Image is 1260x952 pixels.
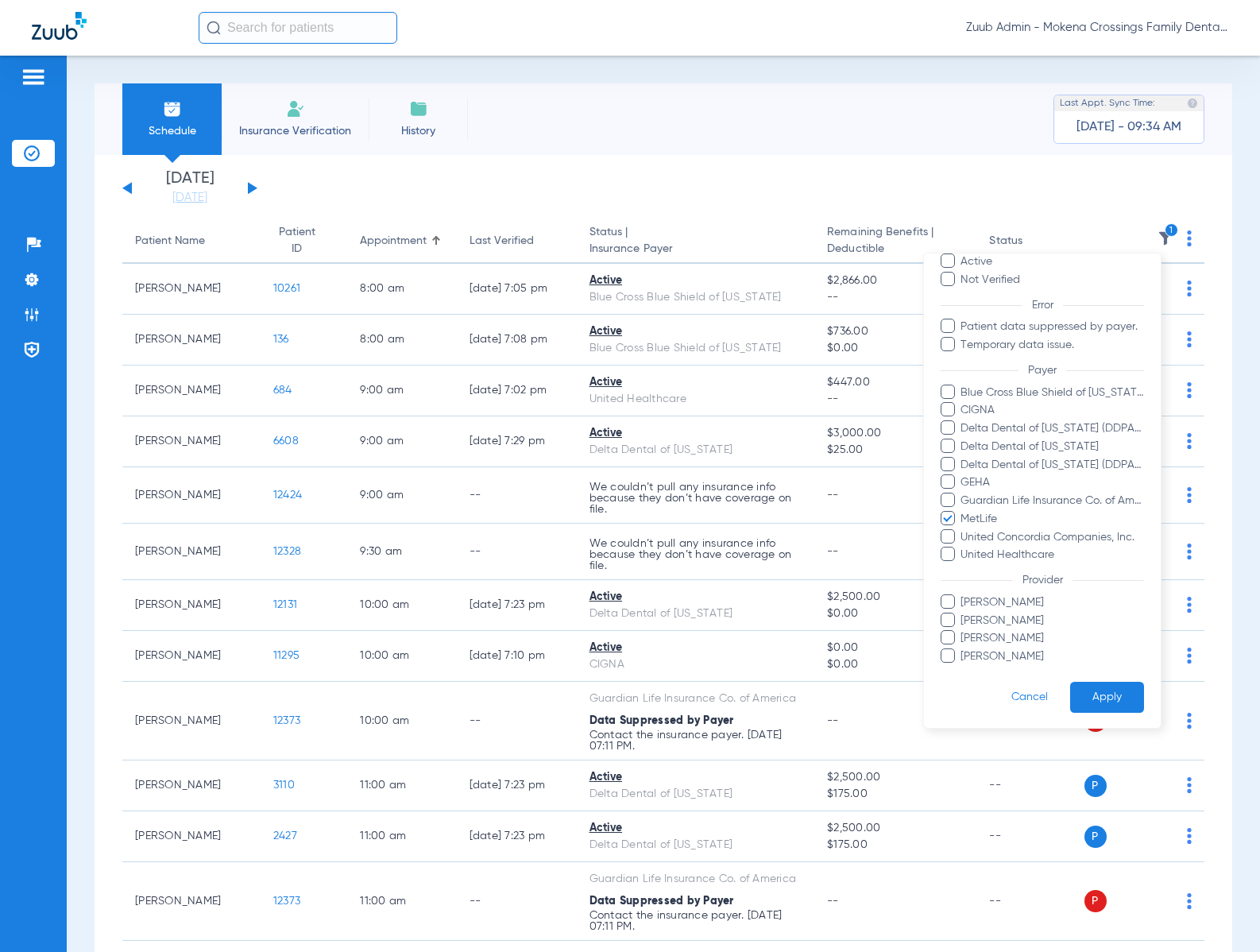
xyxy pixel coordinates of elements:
[1018,365,1066,376] span: Payer
[960,612,1144,629] span: [PERSON_NAME]
[960,420,1144,437] span: Delta Dental of [US_STATE] (DDPA) - AI
[960,474,1144,491] span: GEHA
[941,272,1144,288] label: Not Verified
[960,337,1144,354] span: Temporary data issue.
[960,439,1144,455] span: Delta Dental of [US_STATE]
[960,493,1144,509] span: Guardian Life Insurance Co. of America
[941,253,1144,270] label: Active
[1022,300,1063,311] span: Error
[960,630,1144,647] span: [PERSON_NAME]
[960,402,1144,419] span: CIGNA
[960,319,1144,335] span: Patient data suppressed by payer.
[989,682,1070,713] button: Cancel
[1070,682,1144,713] button: Apply
[960,384,1144,401] span: Blue Cross Blue Shield of [US_STATE]
[960,594,1144,611] span: [PERSON_NAME]
[1012,575,1073,586] span: Provider
[960,547,1144,563] span: United Healthcare
[960,511,1144,528] span: MetLife
[960,528,1144,545] span: United Concordia Companies, Inc.
[960,456,1144,473] span: Delta Dental of [US_STATE] (DDPA) - AI
[960,648,1144,665] span: [PERSON_NAME]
